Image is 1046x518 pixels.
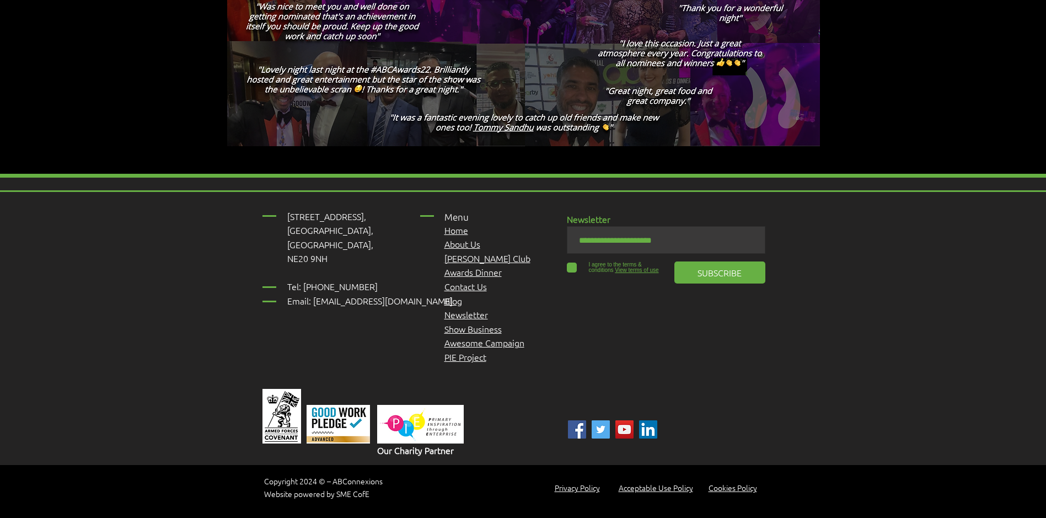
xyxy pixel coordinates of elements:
[444,351,486,363] a: PIE Project
[444,266,502,278] a: Awards Dinner
[287,238,373,250] span: [GEOGRAPHIC_DATA],
[444,252,530,264] a: [PERSON_NAME] Club
[444,323,502,335] a: Show Business
[287,252,328,264] span: NE20 9NH
[639,420,657,439] img: Linked In
[567,213,610,225] span: Newsletter
[615,267,658,273] span: View terms of use
[615,420,634,439] img: YouTube
[377,444,454,456] span: Our Charity Partner
[614,267,659,273] a: View terms of use
[698,266,742,279] span: SUBSCRIBE
[444,238,480,250] a: About Us
[589,261,642,273] span: I agree to the terms & conditions
[555,482,600,493] a: Privacy Policy
[287,210,366,222] span: [STREET_ADDRESS],
[444,211,469,223] span: Menu
[568,420,657,439] ul: Social Bar
[674,261,765,284] button: SUBSCRIBE
[592,420,610,439] img: ABC
[568,420,586,439] img: ABC
[287,224,373,236] span: [GEOGRAPHIC_DATA],
[619,482,693,493] a: Acceptable Use Policy
[444,308,488,321] a: Newsletter
[444,224,468,236] a: Home
[444,280,487,292] a: Contact Us
[264,488,369,499] span: Website powered by SME CofE
[709,482,757,493] a: Cookies Policy
[287,280,453,307] span: Tel: [PHONE_NUMBER] Email: [EMAIL_ADDRESS][DOMAIN_NAME]
[264,476,383,487] a: Copyright 2024 © – ABConnexions
[444,337,524,349] span: Awesome Campaign
[444,295,462,307] a: Blog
